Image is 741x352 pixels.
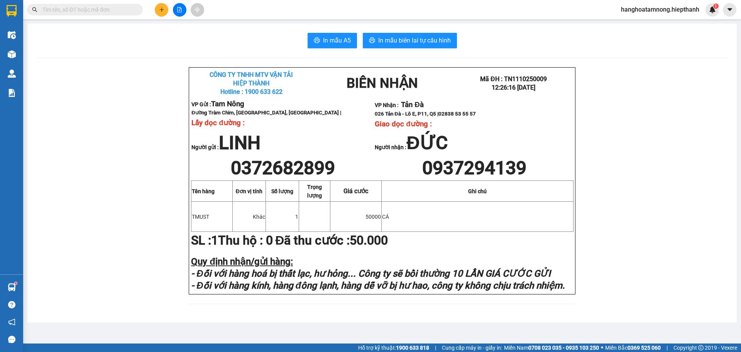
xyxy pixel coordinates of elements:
span: copyright [698,345,704,350]
span: TMUST [192,214,209,220]
span: Khác [253,214,265,220]
input: Tìm tên, số ĐT hoặc mã đơn [42,5,134,14]
span: ⚪️ [601,346,603,349]
span: In mẫu A5 [323,36,351,45]
strong: BIÊN NHẬN [347,75,418,91]
strong: - Đối với hàng hoá bị thất lạc, hư hỏng... Công ty sẽ bồi thường 10 LẦN GIÁ CƯỚC GỬI [191,268,550,279]
span: 1 [295,214,298,220]
img: logo-vxr [7,5,17,17]
span: message [8,336,15,343]
strong: 0369 525 060 [628,345,661,351]
span: 0 [266,233,273,248]
span: CÁ [382,214,389,220]
span: 50000 [365,214,381,220]
sup: 1 [713,3,719,9]
strong: Thu hộ : [218,233,263,248]
img: icon-new-feature [709,6,716,13]
span: Cung cấp máy in - giấy in: [442,343,502,352]
span: Mã ĐH : TN1110250009 [480,75,547,83]
span: question-circle [8,301,15,308]
span: hanghoatamnong.hiepthanh [615,5,705,14]
span: search [32,7,37,12]
span: 50.000 [350,233,388,248]
strong: Người gửi : [191,144,261,150]
strong: CÔNG TY TNHH MTV VẬN TẢI [210,71,293,78]
button: plus [155,3,168,17]
strong: Người nhận : [375,144,448,150]
span: Giao dọc đường : [375,120,431,128]
span: notification [8,318,15,326]
button: printerIn mẫu A5 [308,33,357,48]
strong: HIỆP THÀNH [233,80,269,87]
span: file-add [177,7,182,12]
span: 026 Tản Đà - Lô E, P11, Q5 | [375,111,476,117]
span: LINH [219,132,261,154]
strong: 0708 023 035 - 0935 103 250 [528,345,599,351]
strong: Tên hàng [192,188,215,194]
img: warehouse-icon [8,50,16,58]
button: file-add [173,3,186,17]
span: 02838 53 55 57 [438,111,476,117]
span: Trọng lượng [307,184,322,199]
img: solution-icon [8,89,16,97]
img: warehouse-icon [8,283,16,291]
span: Miền Nam [504,343,599,352]
span: | [435,343,436,352]
sup: 1 [15,282,17,284]
span: Hỗ trợ kỹ thuật: [358,343,429,352]
strong: Ghi chú [468,188,487,194]
span: 1 [211,233,218,248]
span: Số lượng [271,188,293,194]
span: aim [195,7,200,12]
strong: 1900 633 818 [396,345,429,351]
span: In mẫu biên lai tự cấu hình [378,36,451,45]
strong: VP Gửi : [191,101,244,107]
span: Giá cước [343,187,368,195]
strong: - Đối với hàng kính, hàng đông lạnh, hàng dễ vỡ bị hư hao, công ty không chịu trách nhiệm. [191,280,565,291]
span: printer [369,37,375,44]
strong: Quy định nhận/gửi hàng: [191,256,293,267]
span: Lấy dọc đường : [191,119,244,127]
span: 1 [714,3,717,9]
span: 0372682899 [231,157,335,179]
span: Tam Nông [211,100,244,108]
span: | [667,343,668,352]
span: Miền Bắc [605,343,661,352]
button: printerIn mẫu biên lai tự cấu hình [363,33,457,48]
span: printer [314,37,320,44]
span: ĐỨC [406,132,448,154]
span: 12:26:16 [DATE] [492,84,535,91]
img: warehouse-icon [8,70,16,78]
span: 0937294139 [422,157,526,179]
button: caret-down [723,3,736,17]
span: Hotline : 1900 633 622 [220,88,283,95]
strong: Đơn vị tính [236,188,262,194]
strong: VP Nhận : [375,102,423,108]
button: aim [191,3,204,17]
span: Đã thu cước : [266,233,391,248]
strong: SL : [191,233,218,248]
span: plus [159,7,164,12]
img: warehouse-icon [8,31,16,39]
span: Tản Đà [401,100,423,109]
span: Đường Tràm Chim, [GEOGRAPHIC_DATA], [GEOGRAPHIC_DATA] | [191,110,341,116]
span: caret-down [726,6,733,13]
